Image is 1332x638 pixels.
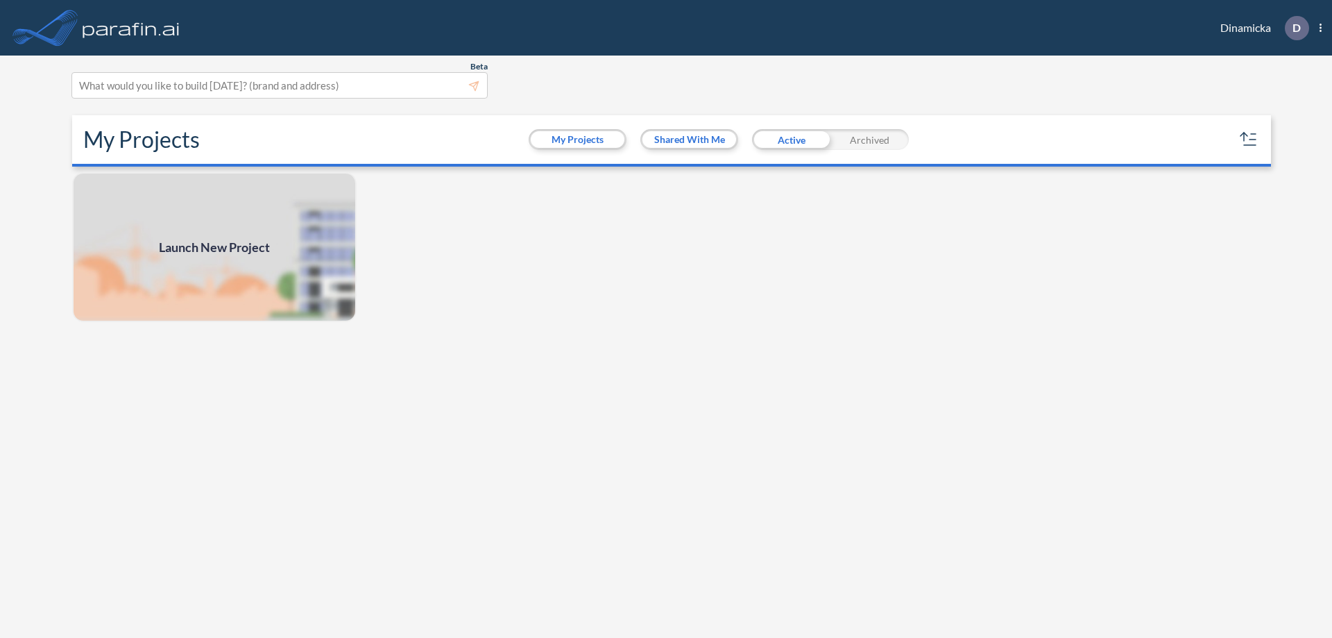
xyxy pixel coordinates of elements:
[1292,22,1301,34] p: D
[830,129,909,150] div: Archived
[72,172,357,322] a: Launch New Project
[1238,128,1260,151] button: sort
[470,61,488,72] span: Beta
[159,238,270,257] span: Launch New Project
[72,172,357,322] img: add
[531,131,624,148] button: My Projects
[642,131,736,148] button: Shared With Me
[83,126,200,153] h2: My Projects
[1199,16,1322,40] div: Dinamicka
[80,14,182,42] img: logo
[752,129,830,150] div: Active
